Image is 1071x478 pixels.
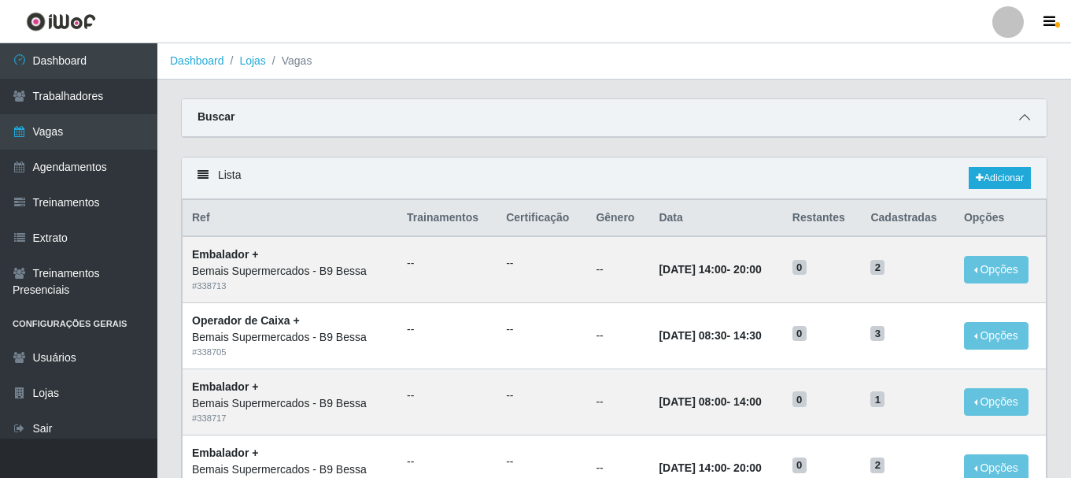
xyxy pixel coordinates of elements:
[239,54,265,67] a: Lojas
[506,387,577,404] ul: --
[861,200,954,237] th: Cadastradas
[792,260,807,276] span: 0
[659,329,726,342] time: [DATE] 08:30
[397,200,497,237] th: Trainamentos
[870,391,884,407] span: 1
[659,461,726,474] time: [DATE] 14:00
[733,395,762,408] time: 14:00
[586,236,649,302] td: --
[733,263,762,276] time: 20:00
[26,12,96,31] img: CoreUI Logo
[659,329,761,342] strong: -
[192,380,258,393] strong: Embalador +
[659,395,726,408] time: [DATE] 08:00
[586,200,649,237] th: Gênero
[192,248,258,261] strong: Embalador +
[497,200,586,237] th: Certificação
[659,395,761,408] strong: -
[157,43,1071,80] nav: breadcrumb
[792,391,807,407] span: 0
[192,412,388,425] div: # 338717
[266,53,312,69] li: Vagas
[506,454,577,470] ul: --
[870,260,884,276] span: 2
[407,321,487,338] ul: --
[659,461,761,474] strong: -
[792,458,807,473] span: 0
[192,314,300,327] strong: Operador de Caixa +
[870,458,884,473] span: 2
[192,263,388,280] div: Bemais Supermercados - B9 Bessa
[182,157,1047,199] div: Lista
[964,388,1029,416] button: Opções
[964,322,1029,350] button: Opções
[964,256,1029,283] button: Opções
[792,326,807,342] span: 0
[649,200,782,237] th: Data
[969,167,1031,189] a: Adicionar
[506,255,577,272] ul: --
[783,200,862,237] th: Restantes
[659,263,761,276] strong: -
[407,454,487,470] ul: --
[506,321,577,338] ul: --
[659,263,726,276] time: [DATE] 14:00
[192,461,388,478] div: Bemais Supermercados - B9 Bessa
[870,326,884,342] span: 3
[192,447,258,459] strong: Embalador +
[192,346,388,359] div: # 338705
[955,200,1047,237] th: Opções
[733,461,762,474] time: 20:00
[586,369,649,435] td: --
[183,200,398,237] th: Ref
[170,54,224,67] a: Dashboard
[198,110,235,123] strong: Buscar
[192,280,388,293] div: # 338713
[733,329,762,342] time: 14:30
[192,395,388,412] div: Bemais Supermercados - B9 Bessa
[586,303,649,369] td: --
[407,255,487,272] ul: --
[192,329,388,346] div: Bemais Supermercados - B9 Bessa
[407,387,487,404] ul: --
